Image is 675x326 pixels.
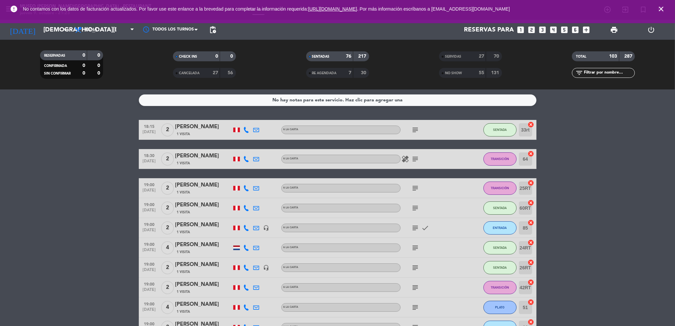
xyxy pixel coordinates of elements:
[483,241,517,254] button: SENTADA
[528,180,534,186] i: cancel
[283,187,299,189] span: A la carta
[5,23,40,37] i: [DATE]
[528,199,534,206] i: cancel
[177,309,190,314] span: 1 Visita
[263,265,269,271] i: headset_mic
[412,264,420,272] i: subject
[493,128,507,132] span: SENTADA
[582,26,591,34] i: add_box
[483,261,517,274] button: SENTADA
[483,221,517,235] button: ENTRADA
[141,260,158,268] span: 19:00
[610,26,618,34] span: print
[141,188,158,196] span: [DATE]
[491,186,509,190] span: TRANSICIÓN
[346,54,351,59] strong: 76
[491,71,500,75] strong: 131
[179,72,199,75] span: CANCELADA
[141,200,158,208] span: 19:00
[23,6,510,12] span: No contamos con los datos de facturación actualizados. Por favor use este enlance a la brevedad p...
[528,150,534,157] i: cancel
[576,55,586,58] span: TOTAL
[161,152,174,166] span: 2
[283,246,299,249] span: A la carta
[412,155,420,163] i: subject
[141,208,158,216] span: [DATE]
[44,72,71,75] span: SIN CONFIRMAR
[141,300,158,307] span: 19:00
[609,54,617,59] strong: 103
[493,246,507,249] span: SENTADA
[141,307,158,315] span: [DATE]
[141,220,158,228] span: 19:00
[179,55,197,58] span: CHECK INS
[175,241,232,249] div: [PERSON_NAME]
[141,159,158,167] span: [DATE]
[161,201,174,215] span: 2
[445,55,461,58] span: SERVIDAS
[349,71,351,75] strong: 7
[357,6,510,12] a: . Por más información escríbanos a [EMAIL_ADDRESS][DOMAIN_NAME]
[483,182,517,195] button: TRANSICIÓN
[308,6,357,12] a: [URL][DOMAIN_NAME]
[177,249,190,255] span: 1 Visita
[624,54,634,59] strong: 287
[177,269,190,275] span: 1 Visita
[633,20,670,40] div: LOG OUT
[538,26,547,34] i: looks_3
[141,248,158,255] span: [DATE]
[215,54,218,59] strong: 0
[161,123,174,136] span: 2
[175,280,232,289] div: [PERSON_NAME]
[141,268,158,275] span: [DATE]
[422,224,429,232] i: check
[209,26,217,34] span: pending_actions
[175,300,232,309] div: [PERSON_NAME]
[283,128,299,131] span: A la carta
[283,306,299,308] span: A la carta
[283,206,299,209] span: A la carta
[231,54,235,59] strong: 0
[412,184,420,192] i: subject
[97,63,101,68] strong: 0
[272,96,403,104] div: No hay notas para este servicio. Haz clic para agregar una
[177,190,190,195] span: 1 Visita
[83,63,85,68] strong: 0
[141,151,158,159] span: 18:30
[479,54,484,59] strong: 27
[412,284,420,292] i: subject
[175,201,232,209] div: [PERSON_NAME]
[493,226,507,230] span: ENTRADA
[44,64,67,68] span: CONFIRMADA
[177,289,190,295] span: 1 Visita
[517,26,525,34] i: looks_one
[493,266,507,269] span: SENTADA
[312,72,337,75] span: RE AGENDADA
[493,206,507,210] span: SENTADA
[175,123,232,131] div: [PERSON_NAME]
[141,280,158,288] span: 19:00
[83,53,85,58] strong: 0
[175,260,232,269] div: [PERSON_NAME]
[141,130,158,137] span: [DATE]
[528,26,536,34] i: looks_two
[483,123,517,136] button: SENTADA
[412,244,420,252] i: subject
[412,303,420,311] i: subject
[177,132,190,137] span: 1 Visita
[494,54,500,59] strong: 70
[161,182,174,195] span: 2
[283,157,299,160] span: A la carta
[175,221,232,229] div: [PERSON_NAME]
[412,224,420,232] i: subject
[647,26,655,34] i: power_settings_new
[283,226,299,229] span: A la carta
[361,71,367,75] strong: 30
[62,26,70,34] i: arrow_drop_down
[141,288,158,295] span: [DATE]
[483,152,517,166] button: TRANSICIÓN
[213,71,218,75] strong: 27
[464,26,514,33] span: Reservas para
[177,161,190,166] span: 1 Visita
[175,181,232,190] div: [PERSON_NAME]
